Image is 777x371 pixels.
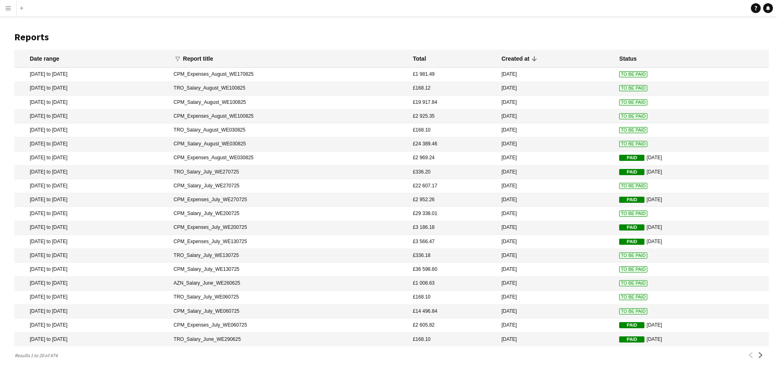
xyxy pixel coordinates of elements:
[497,235,615,249] mat-cell: [DATE]
[409,263,497,277] mat-cell: £36 598.60
[497,207,615,221] mat-cell: [DATE]
[497,249,615,263] mat-cell: [DATE]
[409,207,497,221] mat-cell: £29 338.01
[409,277,497,290] mat-cell: £1 008.63
[619,183,647,189] span: To Be Paid
[170,165,409,179] mat-cell: TRO_Salary_July_WE270725
[497,263,615,277] mat-cell: [DATE]
[409,193,497,207] mat-cell: £2 952.26
[14,235,170,249] mat-cell: [DATE] to [DATE]
[501,55,529,62] div: Created at
[14,96,170,110] mat-cell: [DATE] to [DATE]
[619,322,644,328] span: Paid
[615,221,769,235] mat-cell: [DATE]
[170,263,409,277] mat-cell: CPM_Salary_July_WE130725
[619,113,647,119] span: To Be Paid
[619,197,644,203] span: Paid
[14,68,170,81] mat-cell: [DATE] to [DATE]
[170,82,409,96] mat-cell: TRO_Salary_August_WE100825
[619,55,637,62] div: Status
[409,151,497,165] mat-cell: £2 969.24
[183,55,213,62] div: Report title
[619,336,644,342] span: Paid
[409,96,497,110] mat-cell: £19 917.84
[615,235,769,249] mat-cell: [DATE]
[615,318,769,332] mat-cell: [DATE]
[497,165,615,179] mat-cell: [DATE]
[501,55,536,62] div: Created at
[409,332,497,346] mat-cell: £168.10
[14,207,170,221] mat-cell: [DATE] to [DATE]
[170,110,409,123] mat-cell: CPM_Expenses_August_WE100825
[413,55,426,62] div: Total
[615,165,769,179] mat-cell: [DATE]
[497,151,615,165] mat-cell: [DATE]
[409,165,497,179] mat-cell: £336.20
[619,169,644,175] span: Paid
[14,165,170,179] mat-cell: [DATE] to [DATE]
[497,318,615,332] mat-cell: [DATE]
[14,137,170,151] mat-cell: [DATE] to [DATE]
[497,137,615,151] mat-cell: [DATE]
[170,179,409,193] mat-cell: CPM_Salary_July_WE270725
[497,277,615,290] mat-cell: [DATE]
[619,252,647,259] span: To Be Paid
[170,193,409,207] mat-cell: CPM_Expenses_July_WE270725
[30,55,59,62] div: Date range
[619,141,647,147] span: To Be Paid
[619,266,647,272] span: To Be Paid
[619,155,644,161] span: Paid
[497,332,615,346] mat-cell: [DATE]
[615,193,769,207] mat-cell: [DATE]
[170,277,409,290] mat-cell: AZN_Salary_June_WE260625
[409,221,497,235] mat-cell: £3 186.18
[409,291,497,305] mat-cell: £168.10
[14,193,170,207] mat-cell: [DATE] to [DATE]
[497,123,615,137] mat-cell: [DATE]
[409,179,497,193] mat-cell: £22 607.17
[497,96,615,110] mat-cell: [DATE]
[619,71,647,77] span: To Be Paid
[409,137,497,151] mat-cell: £24 389.46
[497,110,615,123] mat-cell: [DATE]
[619,211,647,217] span: To Be Paid
[615,332,769,346] mat-cell: [DATE]
[409,82,497,96] mat-cell: £168.12
[14,179,170,193] mat-cell: [DATE] to [DATE]
[14,110,170,123] mat-cell: [DATE] to [DATE]
[409,123,497,137] mat-cell: £168.10
[14,277,170,290] mat-cell: [DATE] to [DATE]
[170,123,409,137] mat-cell: TRO_Salary_August_WE030825
[170,151,409,165] mat-cell: CPM_Expenses_August_WE030825
[170,318,409,332] mat-cell: CPM_Expenses_July_WE060725
[170,305,409,318] mat-cell: CPM_Salary_July_WE060725
[409,110,497,123] mat-cell: £2 925.35
[183,55,221,62] div: Report title
[619,224,644,231] span: Paid
[619,99,647,105] span: To Be Paid
[170,207,409,221] mat-cell: CPM_Salary_July_WE200725
[14,221,170,235] mat-cell: [DATE] to [DATE]
[170,137,409,151] mat-cell: CPM_Salary_August_WE030825
[14,123,170,137] mat-cell: [DATE] to [DATE]
[14,318,170,332] mat-cell: [DATE] to [DATE]
[409,305,497,318] mat-cell: £14 496.84
[14,332,170,346] mat-cell: [DATE] to [DATE]
[619,294,647,300] span: To Be Paid
[14,352,61,358] span: Results 1 to 20 of 474
[619,308,647,314] span: To Be Paid
[497,179,615,193] mat-cell: [DATE]
[170,235,409,249] mat-cell: CPM_Expenses_July_WE130725
[14,263,170,277] mat-cell: [DATE] to [DATE]
[497,82,615,96] mat-cell: [DATE]
[497,193,615,207] mat-cell: [DATE]
[14,151,170,165] mat-cell: [DATE] to [DATE]
[619,280,647,286] span: To Be Paid
[619,85,647,91] span: To Be Paid
[497,291,615,305] mat-cell: [DATE]
[619,239,644,245] span: Paid
[409,249,497,263] mat-cell: £336.18
[615,151,769,165] mat-cell: [DATE]
[170,221,409,235] mat-cell: CPM_Expenses_July_WE200725
[170,291,409,305] mat-cell: TRO_Salary_July_WE060725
